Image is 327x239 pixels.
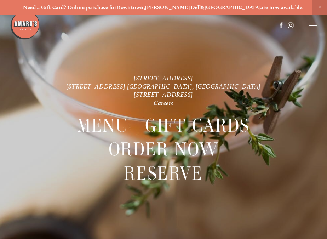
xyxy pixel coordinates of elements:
a: Downtown [116,4,144,11]
a: [STREET_ADDRESS] [134,91,193,98]
a: [STREET_ADDRESS] [134,74,193,81]
a: Careers [154,99,173,106]
img: Amaro's Table [10,10,40,40]
a: Menu [77,113,128,137]
strong: & [201,4,204,11]
a: Gift Cards [145,113,250,137]
span: Reserve [124,161,203,185]
a: Reserve [124,161,203,185]
strong: are now available. [260,4,304,11]
a: Order Now [109,137,218,161]
strong: , [144,4,145,11]
strong: Need a Gift Card? Online purchase for [23,4,116,11]
a: [STREET_ADDRESS] [GEOGRAPHIC_DATA], [GEOGRAPHIC_DATA] [66,82,261,90]
a: [GEOGRAPHIC_DATA] [205,4,261,11]
a: [PERSON_NAME] Dell [145,4,201,11]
